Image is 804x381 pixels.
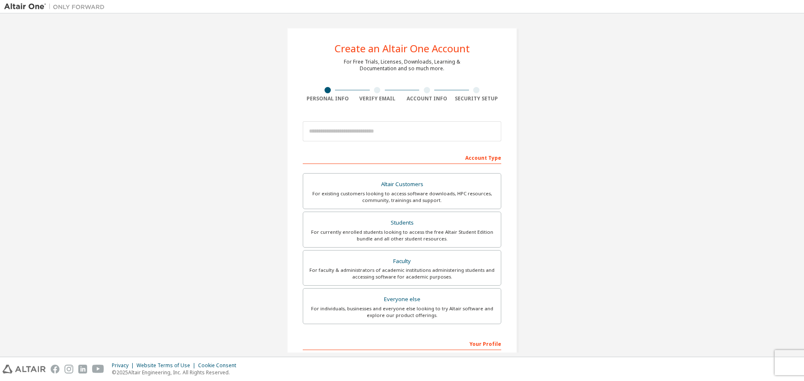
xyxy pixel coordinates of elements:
[112,369,241,376] p: © 2025 Altair Engineering, Inc. All Rights Reserved.
[4,3,109,11] img: Altair One
[78,365,87,373] img: linkedin.svg
[303,151,501,164] div: Account Type
[308,294,496,305] div: Everyone else
[335,43,470,54] div: Create an Altair One Account
[353,95,402,102] div: Verify Email
[64,365,73,373] img: instagram.svg
[344,59,460,72] div: For Free Trials, Licenses, Downloads, Learning & Documentation and so much more.
[137,362,198,369] div: Website Terms of Use
[198,362,241,369] div: Cookie Consent
[308,217,496,229] div: Students
[308,190,496,204] div: For existing customers looking to access software downloads, HPC resources, community, trainings ...
[308,179,496,190] div: Altair Customers
[308,305,496,319] div: For individuals, businesses and everyone else looking to try Altair software and explore our prod...
[92,365,104,373] img: youtube.svg
[402,95,452,102] div: Account Info
[308,267,496,280] div: For faculty & administrators of academic institutions administering students and accessing softwa...
[303,337,501,350] div: Your Profile
[51,365,59,373] img: facebook.svg
[452,95,502,102] div: Security Setup
[308,256,496,267] div: Faculty
[303,95,353,102] div: Personal Info
[3,365,46,373] img: altair_logo.svg
[308,229,496,242] div: For currently enrolled students looking to access the free Altair Student Edition bundle and all ...
[112,362,137,369] div: Privacy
